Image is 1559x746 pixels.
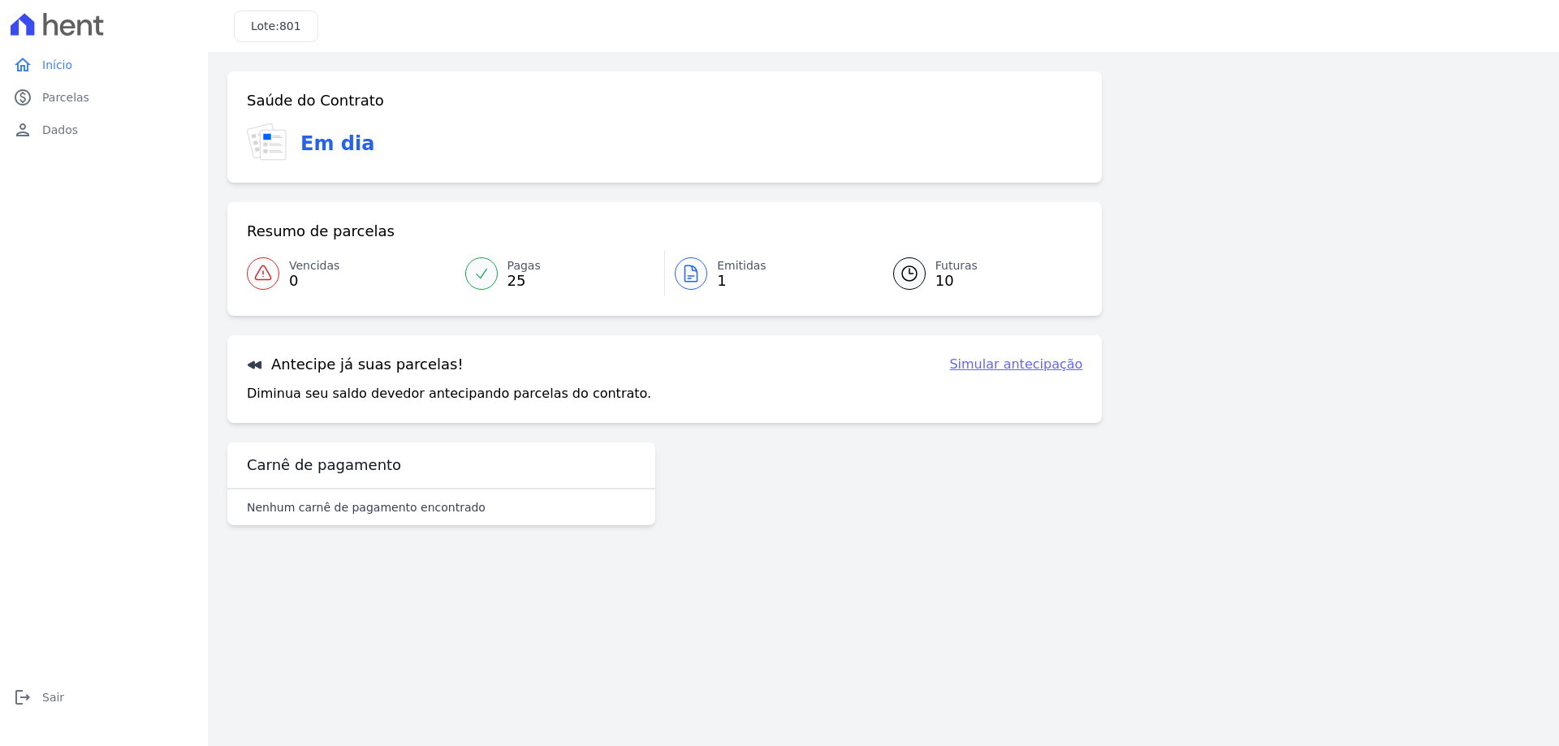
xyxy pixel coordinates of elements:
[42,89,89,106] span: Parcelas
[300,129,374,158] h3: Em dia
[247,222,395,241] h3: Resumo de parcelas
[665,251,874,296] a: Emitidas 1
[507,257,541,274] span: Pagas
[289,274,339,287] span: 0
[42,57,72,73] span: Início
[247,499,486,515] p: Nenhum carnê de pagamento encontrado
[247,384,651,403] p: Diminua seu saldo devedor antecipando parcelas do contrato.
[247,455,401,475] h3: Carnê de pagamento
[935,257,978,274] span: Futuras
[717,257,767,274] span: Emitidas
[949,355,1082,374] a: Simular antecipação
[6,114,201,146] a: personDados
[874,251,1083,296] a: Futuras 10
[289,257,339,274] span: Vencidas
[251,18,301,35] h3: Lote:
[6,49,201,81] a: homeInício
[507,274,541,287] span: 25
[717,274,767,287] span: 1
[13,120,32,140] i: person
[6,81,201,114] a: paidParcelas
[247,355,464,374] h3: Antecipe já suas parcelas!
[247,251,456,296] a: Vencidas 0
[42,122,78,138] span: Dados
[6,681,201,714] a: logoutSair
[935,274,978,287] span: 10
[279,19,301,32] span: 801
[42,689,64,705] span: Sair
[13,55,32,75] i: home
[13,688,32,707] i: logout
[456,251,665,296] a: Pagas 25
[247,91,384,110] h3: Saúde do Contrato
[13,88,32,107] i: paid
